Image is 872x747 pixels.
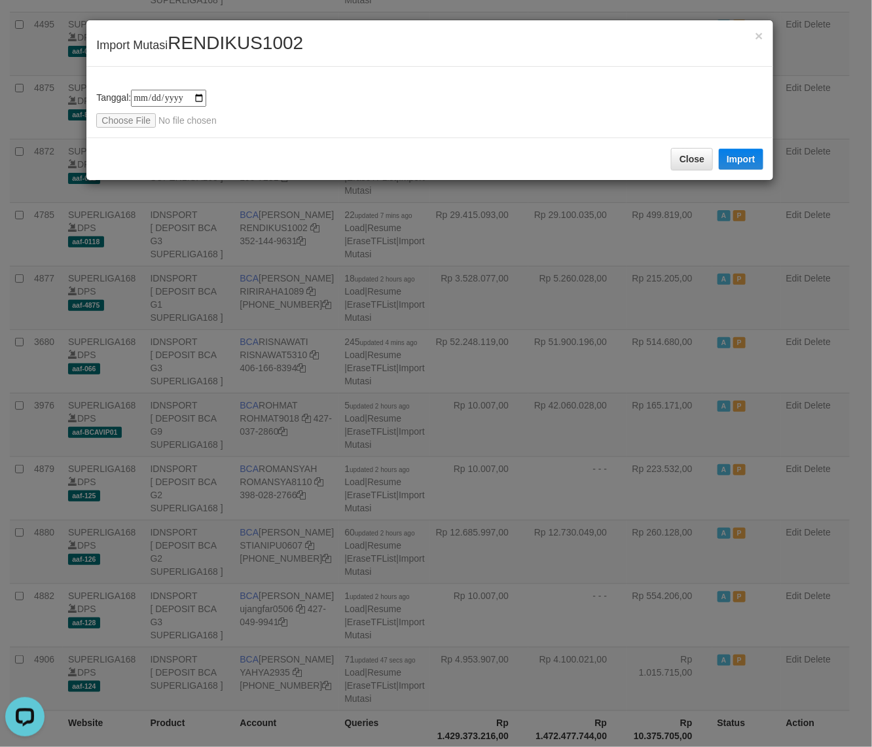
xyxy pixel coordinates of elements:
[5,5,45,45] button: Open LiveChat chat widget
[96,39,303,52] span: Import Mutasi
[96,90,763,128] div: Tanggal:
[755,29,763,43] button: Close
[755,28,763,43] span: ×
[168,33,303,53] span: RENDIKUS1002
[671,148,713,170] button: Close
[719,149,763,170] button: Import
